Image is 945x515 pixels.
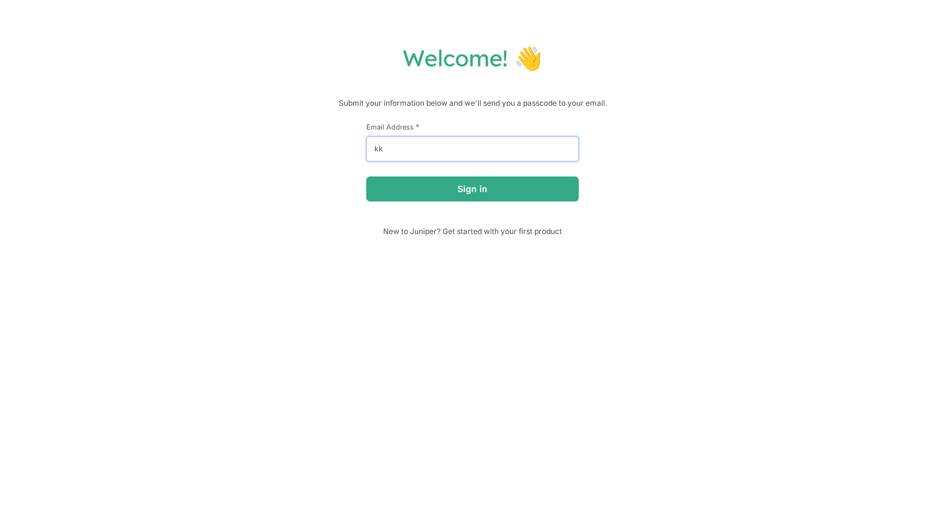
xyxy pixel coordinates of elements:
h1: Welcome! 👋 [12,44,932,72]
span: This field is required. [416,122,419,131]
p: Submit your information below and we'll send you a passcode to your email. [12,97,932,110]
button: Sign in [366,176,579,201]
input: email@example.com [366,136,579,161]
span: New to Juniper? Get started with your first product [366,227,579,236]
label: Email Address [366,122,579,131]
